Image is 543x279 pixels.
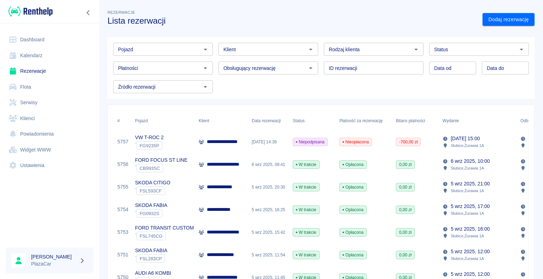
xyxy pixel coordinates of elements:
a: Renthelp logo [6,6,53,17]
p: Słubice , Żurawia 1A [451,165,484,171]
p: SKODA CITIGO [135,179,170,186]
div: Data rezerwacji [252,111,281,131]
div: Data rezerwacji [248,111,289,131]
span: W trakcie [293,252,319,258]
button: Otwórz [306,63,316,73]
span: Opłacona [340,207,366,213]
span: 0,00 zł [396,184,414,190]
p: Słubice , Żurawia 1A [451,188,484,194]
input: DD.MM.YYYY [482,61,529,75]
div: Wydanie [439,111,517,131]
span: FSL593CF [137,188,165,194]
p: AUDI A6 KOMBI [135,269,171,277]
img: Renthelp logo [8,6,53,17]
span: W trakcie [293,161,319,168]
a: 5756 [117,161,128,168]
a: 5751 [117,251,128,259]
span: -700,00 zł [396,139,420,145]
span: 0,00 zł [396,252,414,258]
button: Otwórz [411,44,421,54]
div: Klient [195,111,248,131]
button: Otwórz [200,63,210,73]
p: 5 wrz 2025, 16:00 [451,225,490,233]
span: Niepodpisana [293,139,327,145]
div: 5 wrz 2025, 16:25 [248,198,289,221]
a: Serwisy [6,95,94,111]
div: [DATE] 14:39 [248,131,289,153]
span: Opłacona [340,252,366,258]
a: Dashboard [6,32,94,48]
span: W trakcie [293,207,319,213]
a: 5755 [117,183,128,191]
span: FG0932S [137,211,162,216]
input: DD.MM.YYYY [429,61,476,75]
button: Otwórz [306,44,316,54]
div: Płatność za rezerwację [339,111,383,131]
p: 5 wrz 2025, 17:00 [451,203,490,210]
h6: [PERSON_NAME] [31,253,76,260]
div: Bilans płatności [392,111,439,131]
div: Pojazd [132,111,195,131]
div: Status [289,111,336,131]
span: 0,00 zł [396,207,414,213]
div: ` [135,186,170,195]
button: Otwórz [516,44,526,54]
span: Opłacona [340,184,366,190]
a: 5753 [117,228,128,236]
p: Słubice , Żurawia 1A [451,210,484,216]
p: [DATE] 15:00 [451,135,480,142]
a: Kalendarz [6,48,94,64]
p: FORD FOCUS ST LINE [135,156,187,164]
div: 6 wrz 2025, 09:41 [248,153,289,176]
p: Słubice , Żurawia 1A [451,255,484,262]
p: Słubice , Żurawia 1A [451,233,484,239]
div: ` [135,209,167,218]
div: 5 wrz 2025, 20:30 [248,176,289,198]
div: ` [135,254,167,263]
p: FORD TRANSIT CUSTOM [135,224,194,232]
p: 5 wrz 2025, 12:00 [451,248,490,255]
span: W trakcie [293,229,319,236]
div: ` [135,232,194,240]
p: VW T-ROC 2 [135,134,164,141]
span: FSL283CP [137,256,165,261]
div: 5 wrz 2025, 15:42 [248,221,289,244]
h3: Lista rezerwacji [107,16,477,26]
p: 5 wrz 2025, 12:00 [451,271,490,278]
div: Bilans płatności [396,111,425,131]
span: Nieopłacona [340,139,372,145]
button: Zwiń nawigację [83,8,94,17]
span: 0,00 zł [396,229,414,236]
div: Płatność za rezerwację [336,111,392,131]
a: Ustawienia [6,158,94,173]
span: CB993SC [137,166,163,171]
p: SKODA FABIA [135,202,167,209]
div: ` [135,141,164,150]
span: Opłacona [340,161,366,168]
span: Opłacona [340,229,366,236]
a: Rezerwacje [6,63,94,79]
div: 5 wrz 2025, 11:54 [248,244,289,266]
div: Status [293,111,305,131]
span: W trakcie [293,184,319,190]
span: FG9235P [137,143,162,148]
a: 5754 [117,206,128,213]
a: Dodaj rezerwację [483,13,535,26]
div: Klient [199,111,209,131]
span: FSL745CG [137,233,165,239]
a: Flota [6,79,94,95]
a: Widget WWW [6,142,94,158]
div: ` [135,164,187,172]
p: 5 wrz 2025, 21:00 [451,180,490,188]
button: Otwórz [200,82,210,92]
p: 6 wrz 2025, 10:00 [451,158,490,165]
a: Klienci [6,111,94,126]
span: Rezerwacje [107,10,135,14]
div: Odbiór [520,111,533,131]
button: Otwórz [200,44,210,54]
div: Pojazd [135,111,148,131]
span: 0,00 zł [396,161,414,168]
div: # [117,111,120,131]
a: Powiadomienia [6,126,94,142]
a: 5757 [117,138,128,146]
